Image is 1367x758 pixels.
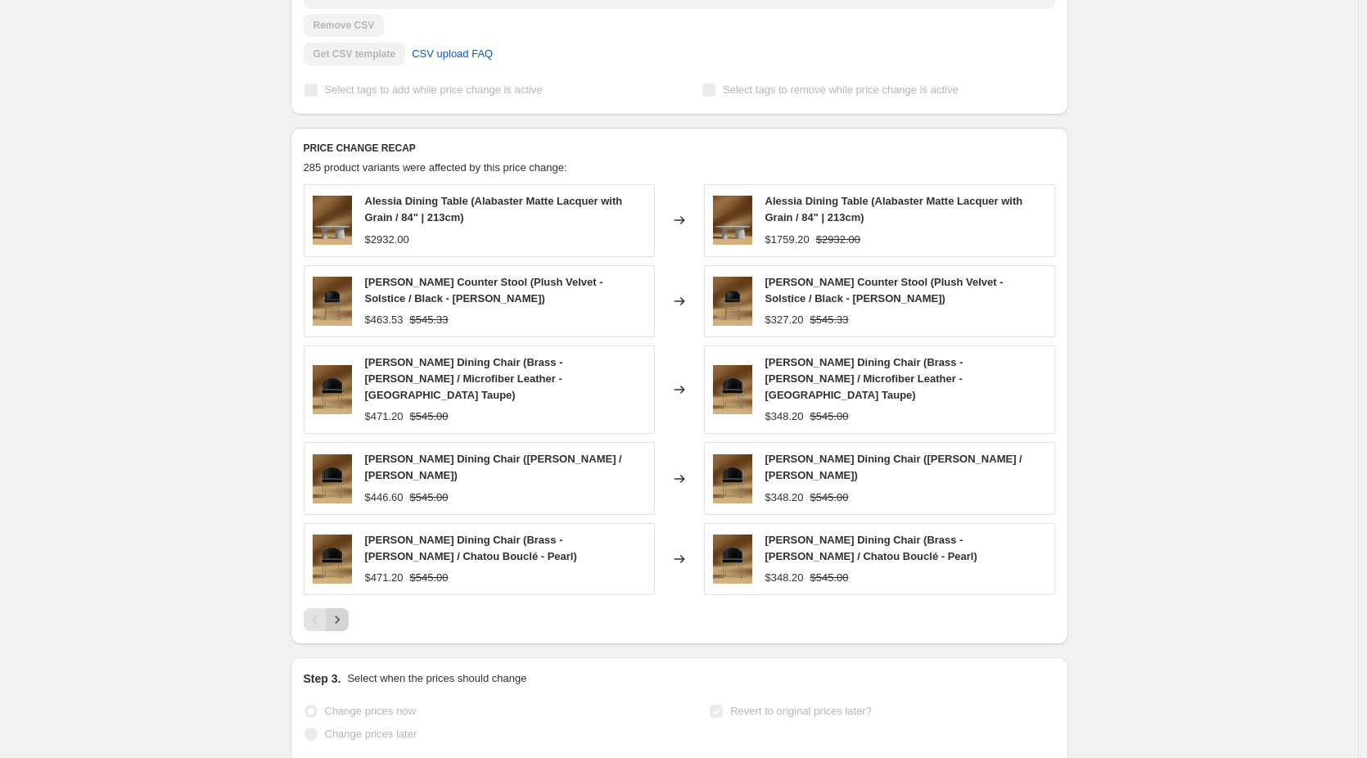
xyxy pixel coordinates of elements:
[816,232,860,248] strike: $2932.00
[304,142,1055,155] h6: PRICE CHANGE RECAP
[713,196,752,245] img: Display_1_Alessia_Dining_Table_Alabaster_0_20250423210509_80x.jpg
[365,356,563,401] span: [PERSON_NAME] Dining Chair (Brass - [PERSON_NAME] / Microfiber Leather - [GEOGRAPHIC_DATA] Taupe)
[765,453,1022,481] span: [PERSON_NAME] Dining Chair ([PERSON_NAME] / [PERSON_NAME])
[713,454,752,503] img: Display_1_Angelo_Dining_Chair_Plush_Velvet_Black_Brass_20250423211809_80x.jpg
[325,705,416,717] span: Change prices now
[365,453,622,481] span: [PERSON_NAME] Dining Chair ([PERSON_NAME] / [PERSON_NAME])
[410,570,449,586] strike: $545.00
[326,608,349,631] button: Next
[412,46,493,62] span: CSV upload FAQ
[765,276,1004,305] span: [PERSON_NAME] Counter Stool (Plush Velvet - Solstice / Black - [PERSON_NAME])
[313,277,352,326] img: Display_1_Angelo_Counter_Stool_PU_Leather_Manoco_Black_0_20250424165225_80x.jpg
[365,570,404,586] div: $471.20
[765,232,810,248] div: $1759.20
[410,490,449,506] strike: $545.00
[325,83,543,96] span: Select tags to add while price change is active
[313,535,352,584] img: Display_1_Angelo_Dining_Chair_Plush_Velvet_Black_Brass_20250423211809_80x.jpg
[765,195,1023,223] span: Alessia Dining Table (Alabaster Matte Lacquer with Grain / 84" | 213cm)
[765,312,804,328] div: $327.20
[713,535,752,584] img: Display_1_Angelo_Dining_Chair_Plush_Velvet_Black_Brass_20250423211809_80x.jpg
[365,232,409,248] div: $2932.00
[810,312,849,328] strike: $545.33
[713,277,752,326] img: Display_1_Angelo_Counter_Stool_PU_Leather_Manoco_Black_0_20250424165225_80x.jpg
[765,570,804,586] div: $348.20
[313,454,352,503] img: Display_1_Angelo_Dining_Chair_Plush_Velvet_Black_Brass_20250423211809_80x.jpg
[304,670,341,687] h2: Step 3.
[765,408,804,425] div: $348.20
[365,195,623,223] span: Alessia Dining Table (Alabaster Matte Lacquer with Grain / 84" | 213cm)
[765,490,804,506] div: $348.20
[713,365,752,414] img: Display_1_Angelo_Dining_Chair_Plush_Velvet_Black_Brass_20250423211809_80x.jpg
[365,276,603,305] span: [PERSON_NAME] Counter Stool (Plush Velvet - Solstice / Black - [PERSON_NAME])
[810,490,849,506] strike: $545.00
[325,728,417,740] span: Change prices later
[313,196,352,245] img: Display_1_Alessia_Dining_Table_Alabaster_0_20250423210509_80x.jpg
[347,670,526,687] p: Select when the prices should change
[730,705,872,717] span: Revert to original prices later?
[810,570,849,586] strike: $545.00
[723,83,959,96] span: Select tags to remove while price change is active
[304,608,349,631] nav: Pagination
[365,490,404,506] div: $446.60
[410,312,449,328] strike: $545.33
[765,534,977,562] span: [PERSON_NAME] Dining Chair (Brass - [PERSON_NAME] / Chatou Bouclé - Pearl)
[365,408,404,425] div: $471.20
[810,408,849,425] strike: $545.00
[765,356,963,401] span: [PERSON_NAME] Dining Chair (Brass - [PERSON_NAME] / Microfiber Leather - [GEOGRAPHIC_DATA] Taupe)
[365,534,577,562] span: [PERSON_NAME] Dining Chair (Brass - [PERSON_NAME] / Chatou Bouclé - Pearl)
[365,312,404,328] div: $463.53
[313,365,352,414] img: Display_1_Angelo_Dining_Chair_Plush_Velvet_Black_Brass_20250423211809_80x.jpg
[402,41,503,67] a: CSV upload FAQ
[304,161,567,174] span: 285 product variants were affected by this price change:
[410,408,449,425] strike: $545.00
